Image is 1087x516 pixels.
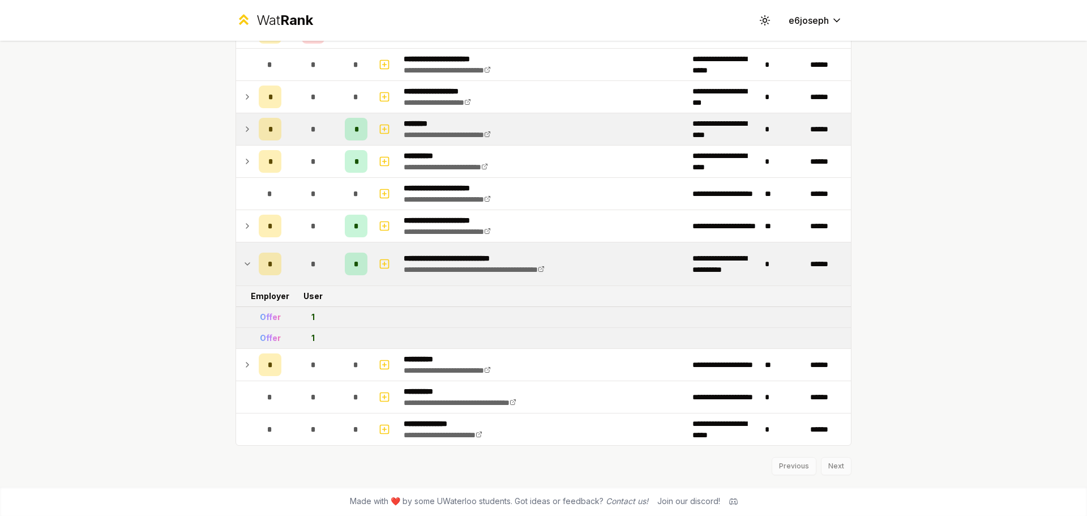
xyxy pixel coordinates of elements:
[780,10,851,31] button: e6joseph
[789,14,829,27] span: e6joseph
[236,11,313,29] a: WatRank
[606,496,648,506] a: Contact us!
[254,286,286,306] td: Employer
[260,312,281,323] div: Offer
[256,11,313,29] div: Wat
[260,332,281,344] div: Offer
[311,332,315,344] div: 1
[286,286,340,306] td: User
[657,496,720,507] div: Join our discord!
[350,496,648,507] span: Made with ❤️ by some UWaterloo students. Got ideas or feedback?
[311,312,315,323] div: 1
[280,12,313,28] span: Rank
